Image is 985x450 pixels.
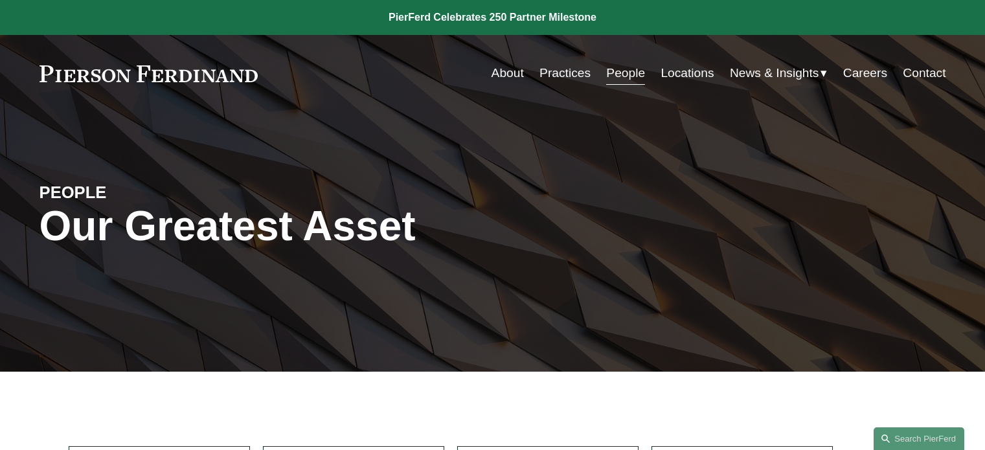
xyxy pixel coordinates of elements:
[874,427,964,450] a: Search this site
[606,61,645,85] a: People
[903,61,945,85] a: Contact
[492,61,524,85] a: About
[40,182,266,203] h4: PEOPLE
[40,203,644,250] h1: Our Greatest Asset
[730,62,819,85] span: News & Insights
[539,61,591,85] a: Practices
[661,61,714,85] a: Locations
[843,61,887,85] a: Careers
[730,61,828,85] a: folder dropdown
